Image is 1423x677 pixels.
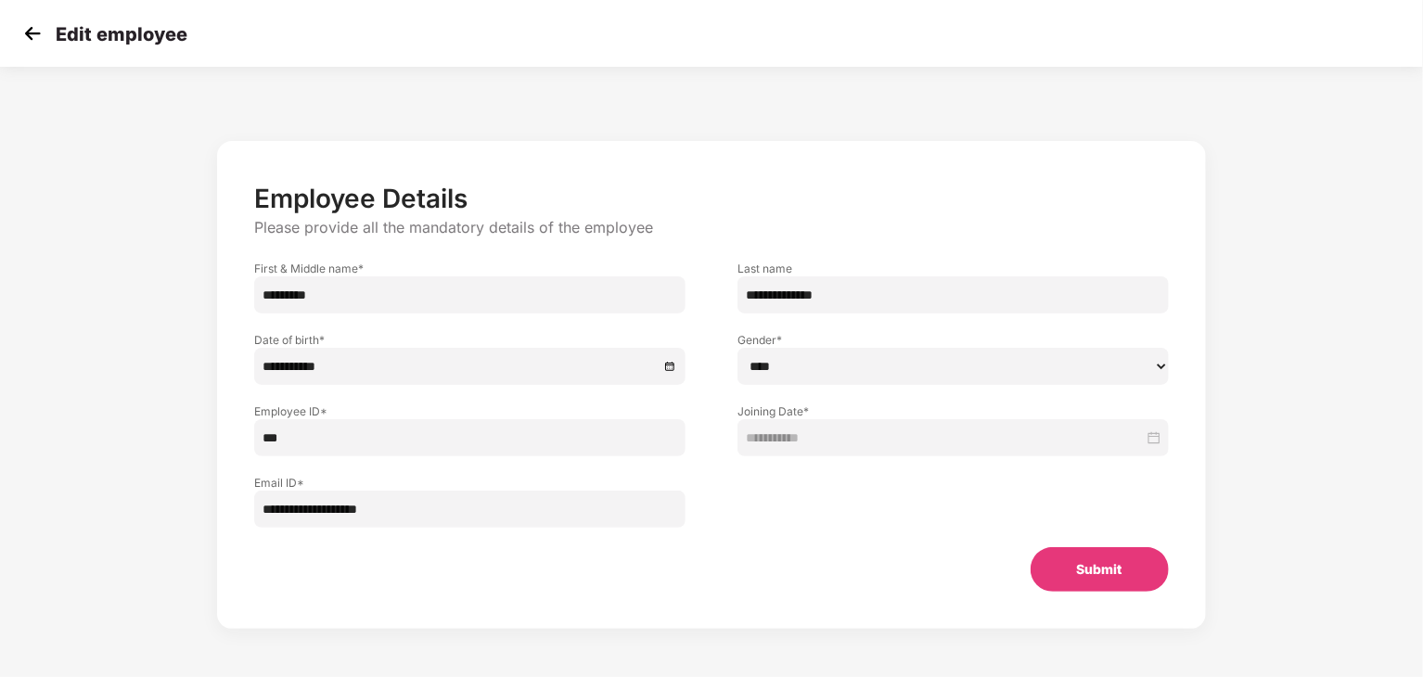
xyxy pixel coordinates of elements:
[737,261,1169,276] label: Last name
[56,23,187,45] p: Edit employee
[737,332,1169,348] label: Gender
[254,332,686,348] label: Date of birth
[19,19,46,47] img: svg+xml;base64,PHN2ZyB4bWxucz0iaHR0cDovL3d3dy53My5vcmcvMjAwMC9zdmciIHdpZHRoPSIzMCIgaGVpZ2h0PSIzMC...
[254,403,686,419] label: Employee ID
[737,403,1169,419] label: Joining Date
[254,261,686,276] label: First & Middle name
[254,183,1168,214] p: Employee Details
[1031,547,1169,592] button: Submit
[254,475,686,491] label: Email ID
[254,218,1168,237] p: Please provide all the mandatory details of the employee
